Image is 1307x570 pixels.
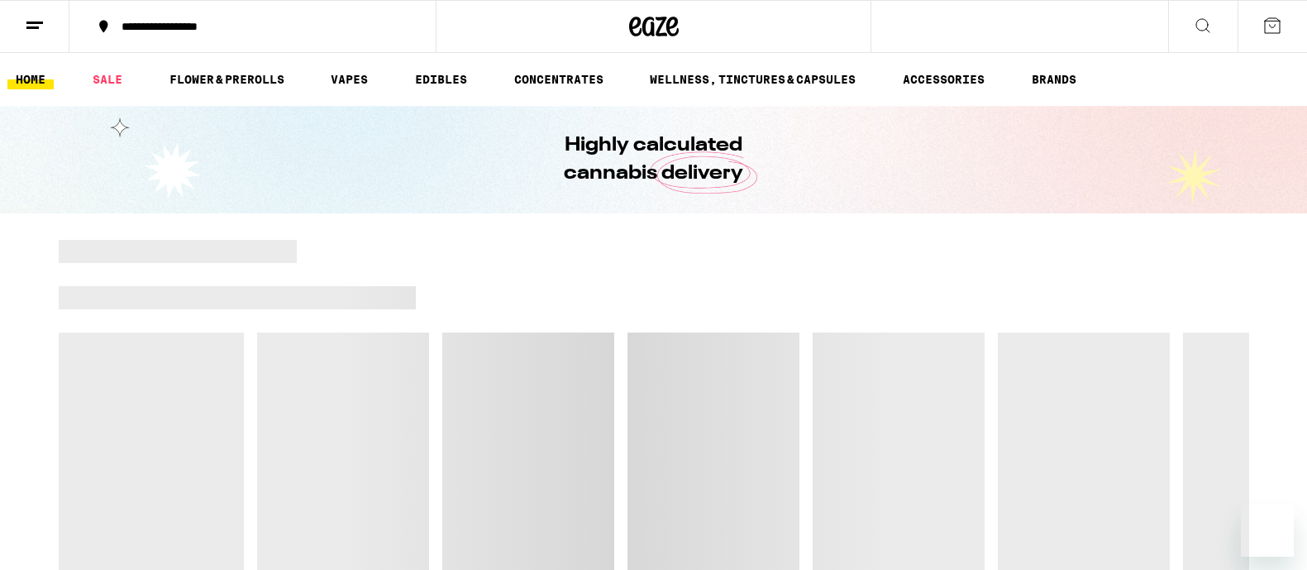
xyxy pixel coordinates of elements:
[84,69,131,89] a: SALE
[161,69,293,89] a: FLOWER & PREROLLS
[894,69,993,89] a: ACCESSORIES
[642,69,864,89] a: WELLNESS, TINCTURES & CAPSULES
[1023,69,1085,89] a: BRANDS
[518,132,790,188] h1: Highly calculated cannabis delivery
[506,69,612,89] a: CONCENTRATES
[7,69,54,89] a: HOME
[407,69,475,89] a: EDIBLES
[322,69,376,89] a: VAPES
[1241,504,1294,557] iframe: Button to launch messaging window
